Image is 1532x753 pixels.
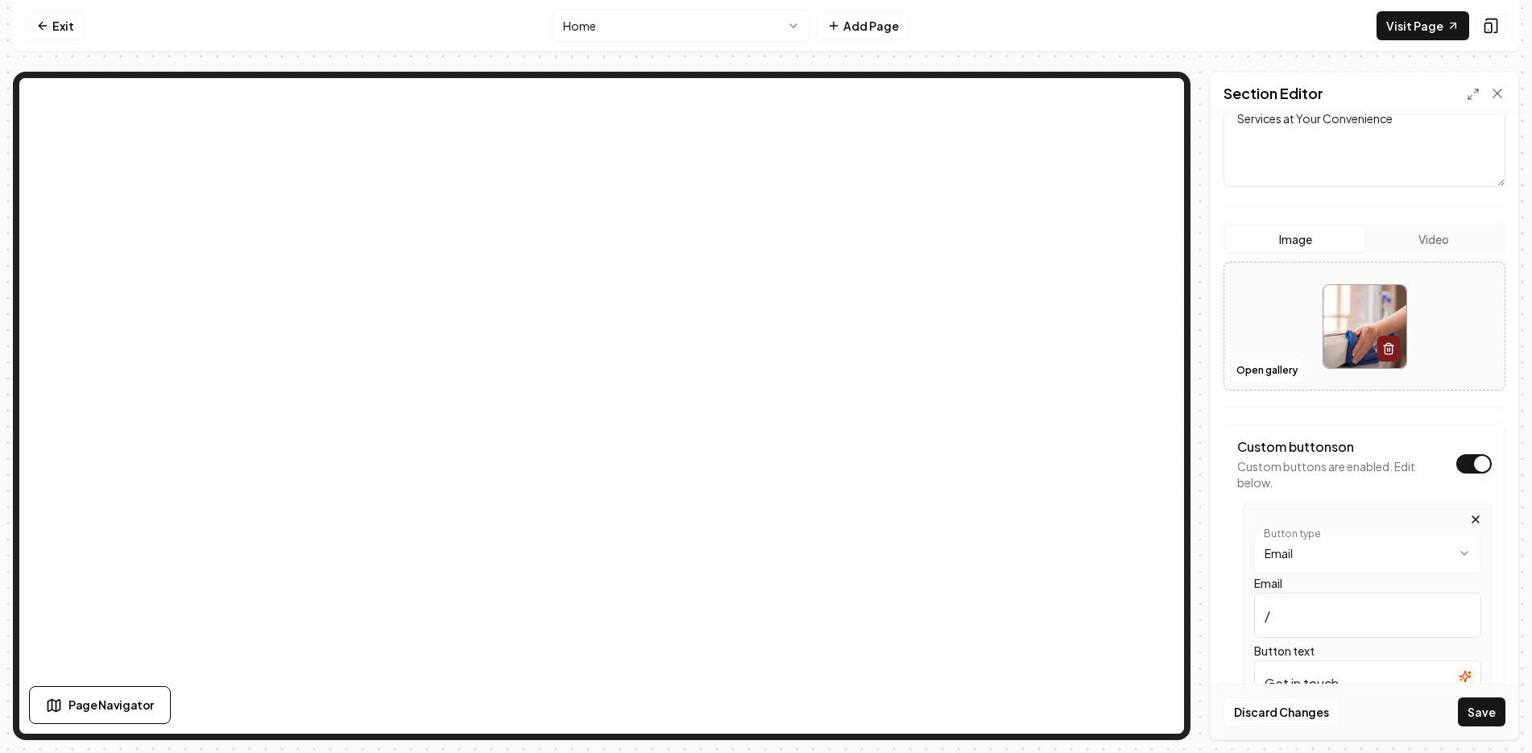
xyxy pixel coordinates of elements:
button: Image [1227,226,1364,252]
button: Save [1458,697,1505,726]
button: Video [1364,226,1502,252]
a: Exit [26,11,85,40]
a: Visit Page [1377,11,1469,40]
input: example@domain.com [1254,593,1481,638]
span: Page Navigator [68,697,154,714]
button: Discard Changes [1224,697,1339,726]
img: image [1323,285,1406,368]
button: Add Page [817,11,909,40]
p: Custom buttons are enabled. Edit below. [1237,458,1448,490]
label: Email [1254,576,1282,590]
label: Button text [1254,643,1315,658]
h2: Section Editor [1224,82,1323,105]
label: Button type [1261,528,1324,540]
button: Open gallery [1231,358,1303,383]
button: Page Navigator [29,686,171,724]
label: Custom buttons on [1237,438,1354,455]
input: Email Us! [1254,660,1481,705]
